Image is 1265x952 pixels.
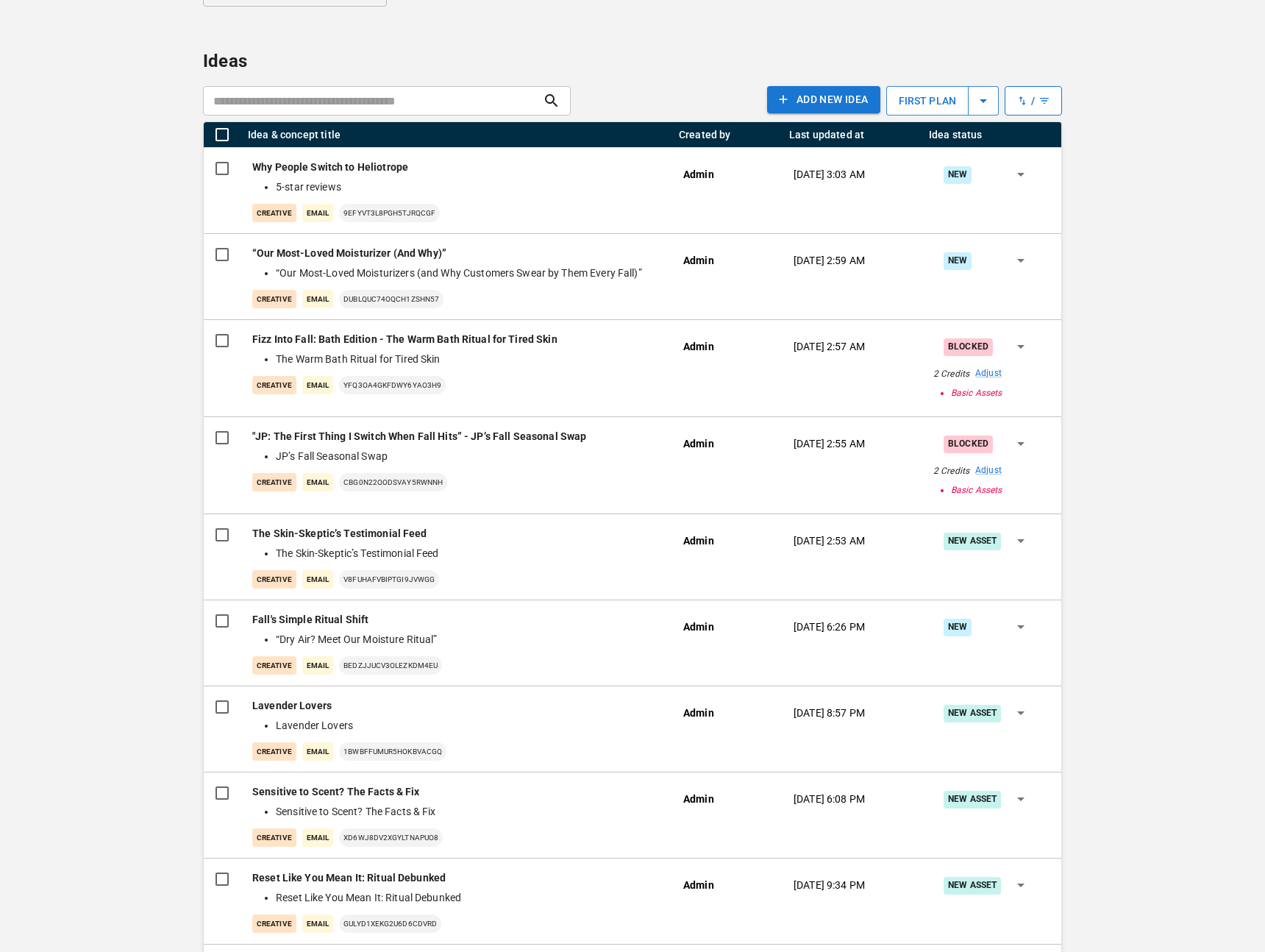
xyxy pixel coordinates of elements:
p: creative [252,914,296,933]
p: Admin [683,436,714,452]
p: Email [302,204,333,222]
p: creative [252,473,296,491]
p: Email [302,656,333,675]
a: Add NEW IDEA [767,86,880,116]
p: 9efYvT3L8pgH5TJRqcGF [339,204,440,222]
div: Last updated at [789,129,864,141]
p: Email [302,828,333,847]
p: Email [302,570,333,589]
p: Admin [683,619,714,635]
p: xd6Wj8dV2XGyLtnApUO8 [339,828,443,847]
p: Admin [683,533,714,549]
li: Lavender Lovers [276,718,654,733]
p: Admin [683,706,714,721]
p: 1BWbffUMUR5hOkbVAcGQ [339,742,446,761]
li: “Dry Air? Meet Our Moisture Ritual” [276,632,654,647]
p: 2 Credits [933,464,969,477]
button: Menu [660,131,668,138]
a: Adjust [975,464,1002,477]
li: 5-star reviews [276,180,654,195]
p: Email [302,376,333,394]
p: Admin [683,167,714,182]
p: The Skin-Skeptic’s Testimonial Feed [252,526,660,541]
div: Blocked [944,338,993,355]
button: first plan [886,86,999,116]
div: Blocked [944,436,993,452]
p: Lavender Lovers [252,698,660,714]
p: DUBlQUC74oqch1zSHN57 [339,290,443,308]
p: creative [252,204,296,222]
p: Reset Like You Mean It: Ritual Debunked [252,870,660,886]
p: “Our Most-Loved Moisturizer (And Why)” [252,246,660,261]
p: GuLYD1xEKG2U6d6cDVrD [339,914,441,933]
li: The Skin-Skeptic’s Testimonial Feed [276,546,654,561]
p: creative [252,290,296,308]
p: v8FUhAfvBIPTgi9jVWGG [339,570,439,589]
div: New [944,619,972,636]
p: yfQ3oA4gkfdwY6YAo3h9 [339,376,446,394]
div: Created by [679,129,731,141]
div: New Asset [944,877,1001,894]
div: New [944,166,972,183]
p: creative [252,656,296,675]
p: creative [252,828,296,847]
div: New Asset [944,533,1001,550]
li: “Our Most-Loved Moisturizers (and Why Customers Swear by Them Every Fall)” [276,266,654,281]
div: New [944,252,972,269]
p: Fall's Simple Ritual Shift [252,612,660,628]
p: Email [302,473,333,491]
div: Idea & concept title [248,129,341,141]
p: Cbg0n22oOdSVaY5rwNnH [339,473,447,491]
p: Email [302,742,333,761]
p: 2 Credits [933,367,969,380]
div: Idea status [929,129,983,141]
p: BEDZJjuCv3OlezKDM4EU [339,656,442,675]
p: [DATE] 9:34 PM [794,878,865,893]
p: [DATE] 2:55 AM [794,436,865,452]
p: Admin [683,253,714,269]
button: Menu [1050,131,1058,138]
p: Sensitive to Scent? The Facts & Fix [252,784,660,800]
li: JP’s Fall Seasonal Swap [276,449,654,464]
button: Menu [771,131,778,138]
p: [DATE] 2:53 AM [794,533,865,549]
p: [DATE] 2:59 AM [794,253,865,269]
p: [DATE] 6:08 PM [794,792,865,807]
li: Reset Like You Mean It: Ritual Debunked [276,890,654,906]
button: Menu [911,131,918,138]
p: Admin [683,792,714,807]
p: Admin [683,339,714,355]
p: creative [252,570,296,589]
p: [DATE] 2:57 AM [794,339,865,355]
p: Why People Switch to Heliotrope [252,160,660,175]
p: [DATE] 6:26 PM [794,619,865,635]
p: "JP: The First Thing I Switch When Fall Hits” - JP’s Fall Seasonal Swap [252,429,660,444]
li: The Warm Bath Ritual for Tired Skin [276,352,654,367]
li: Basic Assets [951,483,1050,497]
p: creative [252,376,296,394]
p: [DATE] 3:03 AM [794,167,865,182]
p: [DATE] 8:57 PM [794,706,865,721]
li: Sensitive to Scent? The Facts & Fix [276,804,654,820]
a: Adjust [975,367,1002,380]
p: Ideas [203,48,1062,74]
p: Email [302,290,333,308]
li: Basic Assets [951,386,1050,399]
p: Admin [683,878,714,893]
div: New Asset [944,705,1001,722]
button: Add NEW IDEA [767,86,880,113]
p: creative [252,742,296,761]
p: Fizz Into Fall: Bath Edition - The Warm Bath Ritual for Tired Skin [252,332,660,347]
p: first plan [887,85,968,118]
p: Email [302,914,333,933]
div: New Asset [944,791,1001,808]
